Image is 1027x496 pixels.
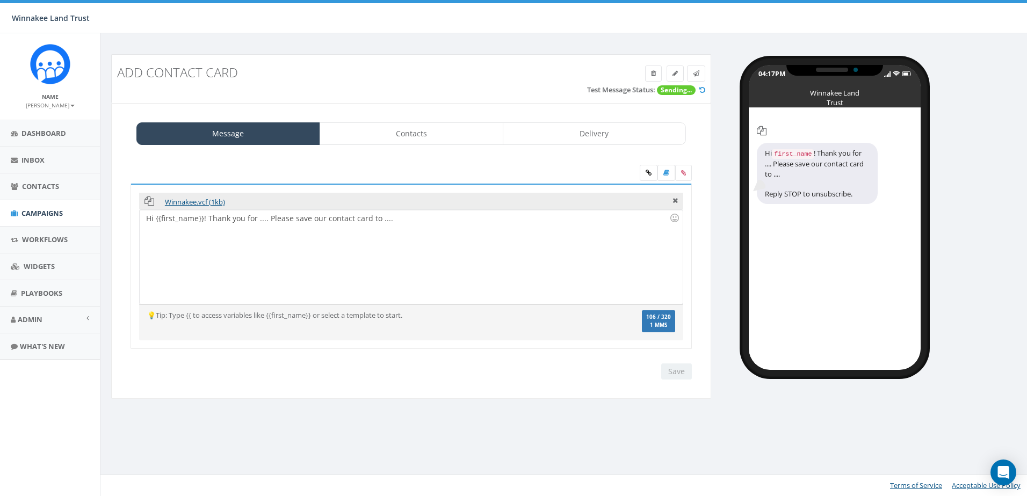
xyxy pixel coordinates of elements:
[657,85,696,95] span: Sending...
[24,261,55,271] span: Widgets
[808,88,862,93] div: Winnakee Land Trust
[21,288,62,298] span: Playbooks
[30,44,70,84] img: Rally_Corp_Icon.png
[675,165,692,181] span: Attach your media
[772,149,814,159] code: first_name
[20,341,65,351] span: What's New
[136,122,320,145] a: Message
[26,101,75,109] small: [PERSON_NAME]
[22,181,59,191] span: Contacts
[503,122,686,145] a: Delivery
[646,323,671,328] span: 1 MMS
[18,315,42,324] span: Admin
[22,235,68,244] span: Workflows
[757,143,878,204] div: Hi ! Thank you for .... Please save our contact card to .... Reply STOP to unsubscribe.
[990,459,1016,485] div: Open Intercom Messenger
[117,65,554,79] h3: Add contact card
[651,69,656,78] span: Delete Campaign
[890,480,942,490] a: Terms of Service
[42,93,59,100] small: Name
[646,313,671,320] span: 106 / 320
[139,310,592,320] div: 💡Tip: Type {{ to access variables like {{first_name}} or select a template to start.
[952,480,1021,490] a: Acceptable Use Policy
[672,69,678,78] span: Edit Campaign
[693,69,699,78] span: Send Test Message
[21,155,45,165] span: Inbox
[12,13,90,23] span: Winnakee Land Trust
[587,85,655,95] label: Test Message Status:
[140,210,682,304] div: Hi {{first_name}}! Thank you for .... Please save our contact card to ....
[758,69,785,78] div: 04:17PM
[21,128,66,138] span: Dashboard
[320,122,503,145] a: Contacts
[165,197,225,207] a: Winnakee.vcf (1kb)
[26,100,75,110] a: [PERSON_NAME]
[657,165,675,181] label: Insert Template Text
[21,208,63,218] span: Campaigns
